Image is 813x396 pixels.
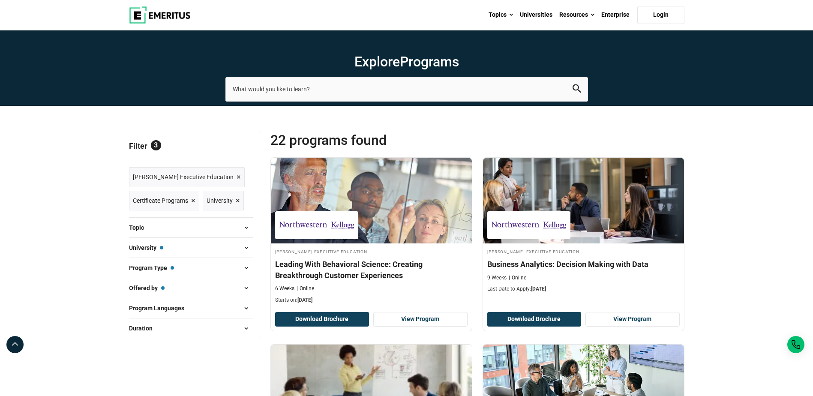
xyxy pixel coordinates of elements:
span: Programs [400,54,459,70]
span: Certificate Programs [133,196,188,205]
a: [PERSON_NAME] Executive Education × [129,167,245,187]
input: search-page [225,77,588,101]
h4: [PERSON_NAME] Executive Education [275,248,468,255]
span: × [237,171,241,183]
a: Login [637,6,684,24]
span: Offered by [129,283,165,293]
a: Sales and Marketing Course by Kellogg Executive Education - August 14, 2025 Kellogg Executive Edu... [271,158,472,308]
p: Last Date to Apply: [487,285,680,293]
p: Starts on: [275,297,468,304]
span: [DATE] [531,286,546,292]
button: Download Brochure [275,312,369,327]
p: 6 Weeks [275,285,294,292]
img: Leading With Behavioral Science: Creating Breakthrough Customer Experiences | Online Sales and Ma... [271,158,472,243]
span: Program Languages [129,303,191,313]
h4: [PERSON_NAME] Executive Education [487,248,680,255]
h4: Business Analytics: Decision Making with Data [487,259,680,270]
span: 22 Programs found [270,132,477,149]
a: Certificate Programs × [129,191,199,211]
p: Online [297,285,314,292]
span: × [236,195,240,207]
button: Topic [129,221,253,234]
img: Kellogg Executive Education [492,216,566,235]
p: 9 Weeks [487,274,507,282]
a: View Program [585,312,680,327]
a: search [573,87,581,95]
button: Download Brochure [487,312,582,327]
span: 3 [151,140,161,150]
a: University × [203,191,244,211]
button: University [129,241,253,254]
button: Program Languages [129,302,253,315]
h1: Explore [225,53,588,70]
img: Business Analytics: Decision Making with Data | Online Data Science and Analytics Course [483,158,684,243]
span: × [191,195,195,207]
button: Offered by [129,282,253,294]
button: Program Type [129,261,253,274]
a: Reset all [226,141,253,153]
span: [DATE] [297,297,312,303]
button: Duration [129,322,253,335]
p: Filter [129,132,253,160]
span: [PERSON_NAME] Executive Education [133,172,234,182]
h4: Leading With Behavioral Science: Creating Breakthrough Customer Experiences [275,259,468,280]
a: View Program [373,312,468,327]
a: Data Science and Analytics Course by Kellogg Executive Education - August 14, 2025 Kellogg Execut... [483,158,684,297]
span: University [129,243,163,252]
span: Duration [129,324,159,333]
p: Online [509,274,526,282]
span: University [207,196,233,205]
span: Program Type [129,263,174,273]
button: search [573,84,581,94]
img: Kellogg Executive Education [279,216,354,235]
span: Topic [129,223,151,232]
